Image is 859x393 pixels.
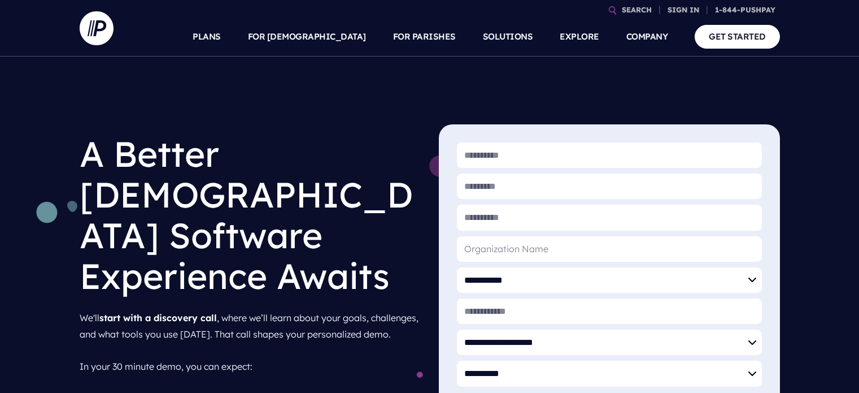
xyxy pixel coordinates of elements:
a: EXPLORE [560,17,599,57]
h1: A Better [DEMOGRAPHIC_DATA] Software Experience Awaits [80,124,421,305]
a: PLANS [193,17,221,57]
a: FOR PARISHES [393,17,456,57]
a: GET STARTED [695,25,780,48]
a: FOR [DEMOGRAPHIC_DATA] [248,17,366,57]
input: Organization Name [457,236,762,262]
a: COMPANY [626,17,668,57]
a: SOLUTIONS [483,17,533,57]
strong: start with a discovery call [99,312,217,323]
